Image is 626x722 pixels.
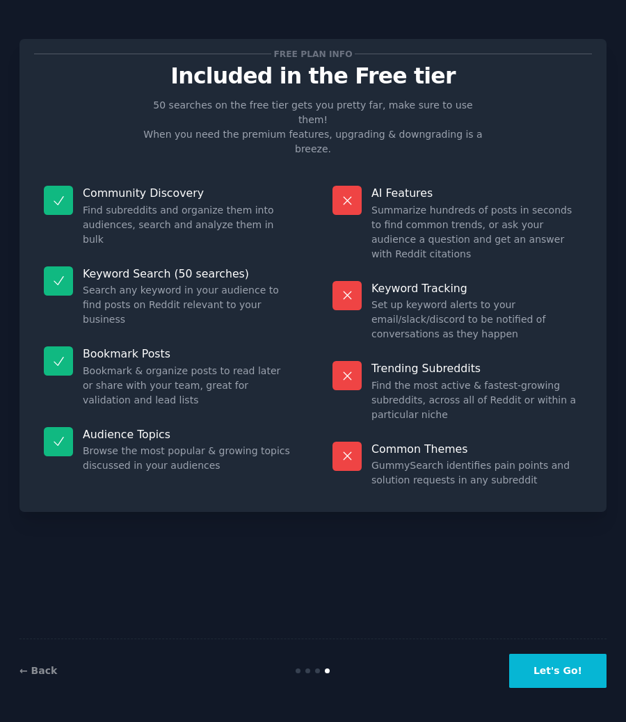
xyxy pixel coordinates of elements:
[83,427,294,442] p: Audience Topics
[83,346,294,361] p: Bookmark Posts
[83,186,294,200] p: Community Discovery
[19,665,57,676] a: ← Back
[371,378,582,422] dd: Find the most active & fastest-growing subreddits, across all of Reddit or within a particular niche
[138,98,488,157] p: 50 searches on the free tier gets you pretty far, make sure to use them! When you need the premiu...
[509,654,607,688] button: Let's Go!
[371,203,582,262] dd: Summarize hundreds of posts in seconds to find common trends, or ask your audience a question and...
[371,298,582,342] dd: Set up keyword alerts to your email/slack/discord to be notified of conversations as they happen
[83,444,294,473] dd: Browse the most popular & growing topics discussed in your audiences
[83,203,294,247] dd: Find subreddits and organize them into audiences, search and analyze them in bulk
[83,364,294,408] dd: Bookmark & organize posts to read later or share with your team, great for validation and lead lists
[371,458,582,488] dd: GummySearch identifies pain points and solution requests in any subreddit
[371,186,582,200] p: AI Features
[271,47,355,61] span: Free plan info
[83,283,294,327] dd: Search any keyword in your audience to find posts on Reddit relevant to your business
[371,442,582,456] p: Common Themes
[34,64,592,88] p: Included in the Free tier
[83,266,294,281] p: Keyword Search (50 searches)
[371,361,582,376] p: Trending Subreddits
[371,281,582,296] p: Keyword Tracking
